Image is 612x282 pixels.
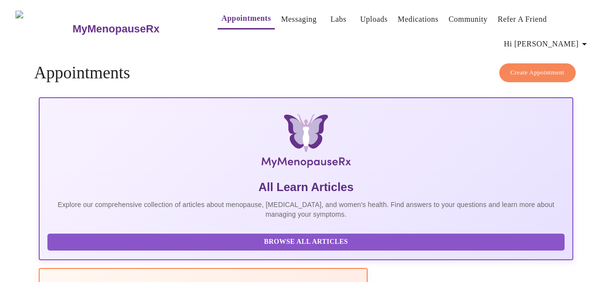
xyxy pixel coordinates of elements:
a: Uploads [360,13,388,26]
h5: All Learn Articles [47,179,564,195]
a: Appointments [222,12,271,25]
button: Medications [394,10,442,29]
img: MyMenopauseRx Logo [15,11,71,47]
a: MyMenopauseRx [71,12,198,46]
a: Medications [398,13,438,26]
span: Browse All Articles [57,236,554,248]
button: Messaging [277,10,320,29]
a: Refer a Friend [498,13,547,26]
button: Uploads [357,10,392,29]
p: Explore our comprehensive collection of articles about menopause, [MEDICAL_DATA], and women's hea... [47,200,564,219]
a: Community [448,13,488,26]
h4: Appointments [34,63,578,83]
span: Hi [PERSON_NAME] [504,37,590,51]
button: Refer a Friend [494,10,551,29]
button: Create Appointment [499,63,576,82]
button: Hi [PERSON_NAME] [500,34,594,54]
a: Browse All Articles [47,237,567,245]
button: Appointments [218,9,275,30]
h3: MyMenopauseRx [73,23,160,35]
img: MyMenopauseRx Logo [128,114,484,172]
button: Browse All Articles [47,234,564,251]
a: Messaging [281,13,316,26]
button: Labs [323,10,354,29]
button: Community [445,10,492,29]
span: Create Appointment [510,67,565,78]
a: Labs [330,13,346,26]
